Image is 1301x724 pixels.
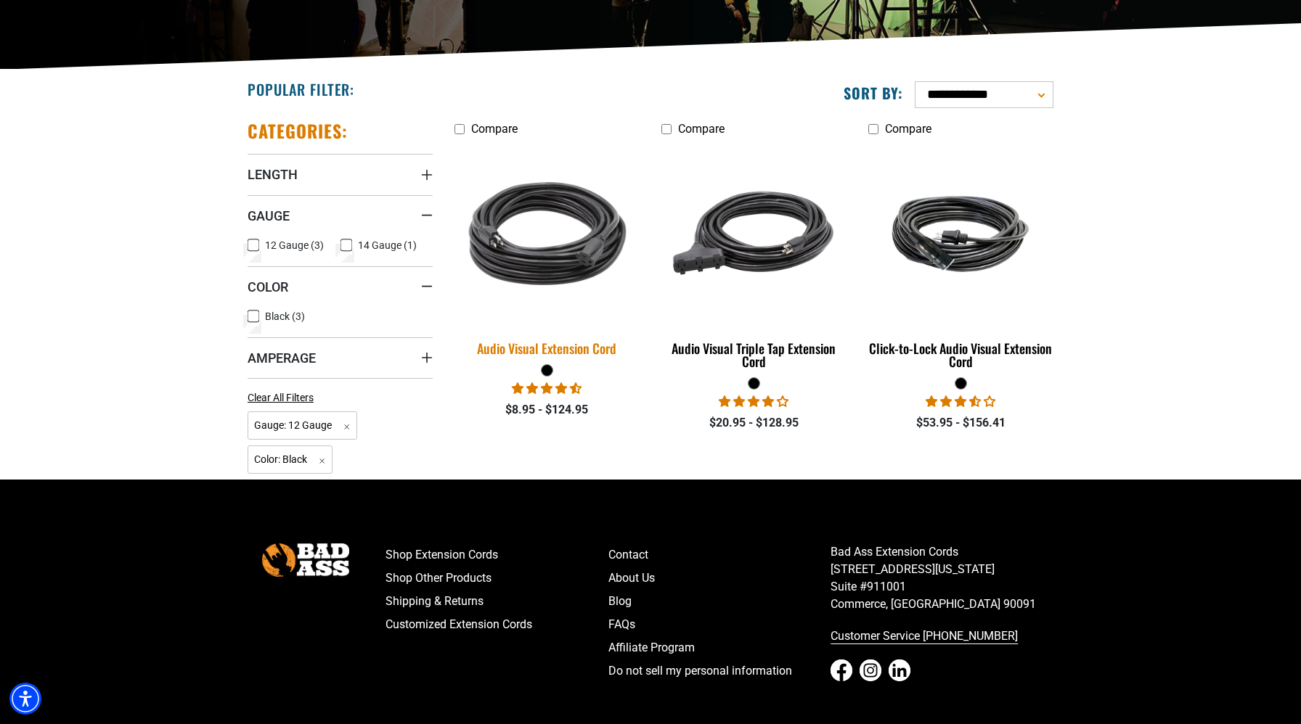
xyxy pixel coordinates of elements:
a: black Audio Visual Extension Cord [454,143,640,363]
a: Gauge: 12 Gauge [248,418,357,432]
a: Customized Extension Cords [386,613,608,636]
a: black Click-to-Lock Audio Visual Extension Cord [868,143,1053,377]
h2: Popular Filter: [248,80,354,99]
span: Compare [678,122,725,136]
span: 4.70 stars [512,382,582,395]
span: Color [248,279,288,295]
span: Compare [471,122,518,136]
span: Black (3) [265,311,305,321]
span: Gauge [248,207,290,224]
summary: Amperage [248,337,433,378]
div: Audio Visual Triple Tap Extension Cord [661,342,847,368]
summary: Color [248,266,433,307]
div: $20.95 - $128.95 [661,414,847,432]
a: Do not sell my personal information [608,659,831,683]
a: Blog [608,590,831,613]
span: Clear All Filters [248,392,314,403]
a: Clear All Filters [248,390,319,406]
a: FAQs [608,613,831,636]
span: Compare [885,122,931,136]
div: Accessibility Menu [9,683,41,715]
img: Bad Ass Extension Cords [262,543,349,576]
a: Shipping & Returns [386,590,608,613]
div: $8.95 - $124.95 [454,401,640,419]
a: LinkedIn - open in a new tab [889,659,910,681]
a: Shop Extension Cords [386,543,608,567]
a: Shop Other Products [386,567,608,590]
img: black [869,178,1052,289]
summary: Length [248,154,433,194]
p: Bad Ass Extension Cords [STREET_ADDRESS][US_STATE] Suite #911001 Commerce, [GEOGRAPHIC_DATA] 90091 [831,543,1053,613]
span: 14 Gauge (1) [358,240,417,250]
div: Audio Visual Extension Cord [454,342,640,355]
a: Color: Black [248,452,333,466]
span: Color: Black [248,445,333,474]
summary: Gauge [248,195,433,236]
a: Affiliate Program [608,636,831,659]
a: black Audio Visual Triple Tap Extension Cord [661,143,847,377]
label: Sort by: [844,83,903,102]
span: Amperage [248,350,316,366]
h2: Categories: [248,120,348,142]
a: Facebook - open in a new tab [831,659,852,681]
span: Gauge: 12 Gauge [248,411,357,440]
span: 3.50 stars [926,395,995,408]
div: Click-to-Lock Audio Visual Extension Cord [868,342,1053,368]
a: Contact [608,543,831,567]
a: call 833-674-1699 [831,625,1053,648]
a: About Us [608,567,831,590]
span: 3.75 stars [719,395,788,408]
a: Instagram - open in a new tab [860,659,881,681]
img: black [662,150,845,317]
span: Length [248,166,298,183]
span: 12 Gauge (3) [265,240,324,250]
img: black [446,141,649,326]
div: $53.95 - $156.41 [868,414,1053,432]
